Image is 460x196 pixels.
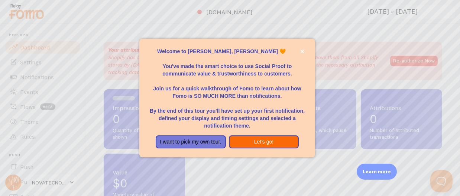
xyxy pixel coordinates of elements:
div: Learn more [357,164,397,180]
button: Let's go! [229,135,299,149]
div: Welcome to Fomo, Jonathan Lino 🧡You&amp;#39;ve made the smart choice to use Social Proof to commu... [139,39,315,158]
p: Learn more [363,168,391,175]
button: I want to pick my own tour. [156,135,226,149]
p: By the end of this tour you'll have set up your first notification, defined your display and timi... [148,100,306,129]
p: Join us for a quick walkthrough of Fomo to learn about how Fomo is SO MUCH MORE than notifications. [148,77,306,100]
p: Welcome to [PERSON_NAME], [PERSON_NAME] 🧡 [148,48,306,55]
p: You've made the smart choice to use Social Proof to communicate value & trustworthiness to custom... [148,55,306,77]
button: close, [298,48,306,55]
